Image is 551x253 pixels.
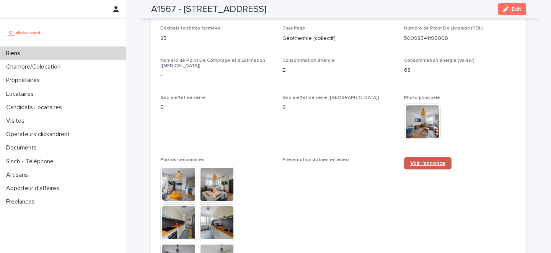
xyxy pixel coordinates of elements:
[498,3,526,15] button: Edit
[3,131,76,138] p: Operateurs clickandrent
[3,50,26,57] p: Biens
[160,158,204,162] span: Photos secondaires
[160,95,205,100] span: Gaz à effet de serre
[512,7,521,12] span: Edit
[282,158,349,162] span: Présentation du bien en vidéo
[160,72,273,80] p: -
[282,58,335,63] span: Consommation énergie
[404,66,517,74] p: 68
[3,198,41,205] p: Freelances
[160,58,265,68] span: Numéro de Point De Comptage et d'Estimation ([MEDICAL_DATA])
[3,104,68,111] p: Candidats Locataires
[160,34,273,43] p: 25
[6,25,43,40] img: UCB0brd3T0yccxBKYDjQ
[160,26,220,31] span: Décibels fenêtres fermées
[3,63,67,71] p: Chambre/Colocation
[3,90,40,98] p: Locataires
[404,157,452,169] a: Voir l'annonce
[3,185,65,192] p: Apporteur d'affaires
[3,171,34,179] p: Artisans
[404,58,474,63] span: Consommation énergie (Valeur)
[282,95,379,100] span: Gaz à effet de serre ([GEOGRAPHIC_DATA])
[3,158,60,165] p: Sinch - Téléphone
[282,26,305,31] span: Chauffage
[151,4,266,15] h2: A1567 - [STREET_ADDRESS]
[160,103,273,112] p: B
[3,144,43,151] p: Documents
[282,103,395,112] p: 6
[404,95,440,100] span: Photo principale
[410,161,445,166] span: Voir l'annonce
[404,34,517,43] p: 50098341196006
[282,166,395,174] p: -
[3,117,31,125] p: Visites
[404,26,483,31] span: Numéro de Point De Livraison (PDL)
[282,34,395,43] p: Géothermie (collectif)
[3,77,46,84] p: Propriétaires
[282,66,395,74] p: B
